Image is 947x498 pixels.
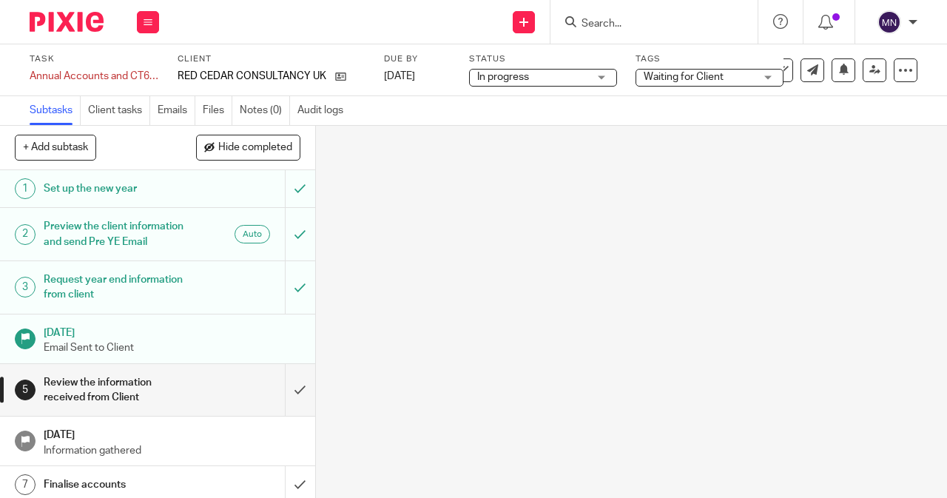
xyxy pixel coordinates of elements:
[44,424,300,443] h1: [DATE]
[580,18,713,31] input: Search
[30,96,81,125] a: Subtasks
[477,72,529,82] span: In progress
[158,96,195,125] a: Emails
[285,170,315,207] div: Mark as to do
[636,53,783,65] label: Tags
[15,380,36,400] div: 5
[235,225,270,243] div: Automated emails are sent as soon as the preceding subtask is completed.
[240,96,290,125] a: Notes (0)
[877,10,901,34] img: svg%3E
[285,364,315,417] div: Mark as done
[384,53,451,65] label: Due by
[285,261,315,314] div: Mark as to do
[832,58,855,82] button: Snooze task
[203,96,232,125] a: Files
[196,135,300,160] button: Hide completed
[335,71,346,82] i: Open client page
[15,178,36,199] div: 1
[297,96,351,125] a: Audit logs
[285,208,315,260] div: Can't undo an automated email
[30,69,159,84] div: Annual Accounts and CT600
[44,371,195,409] h1: Review the information received from Client
[44,322,300,340] h1: [DATE]
[44,340,300,355] p: Email Sent to Client
[384,71,415,81] span: [DATE]
[644,72,724,82] span: Waiting for Client
[44,269,195,306] h1: Request year end information from client
[44,443,300,458] p: Information gathered
[469,53,617,65] label: Status
[30,12,104,32] img: Pixie
[801,58,824,82] a: Send new email to RED CEDAR CONSULTANCY UK LTD
[178,69,328,84] p: RED CEDAR CONSULTANCY UK LTD
[44,474,195,496] h1: Finalise accounts
[15,224,36,245] div: 2
[15,474,36,495] div: 7
[218,142,292,154] span: Hide completed
[88,96,150,125] a: Client tasks
[44,178,195,200] h1: Set up the new year
[15,135,96,160] button: + Add subtask
[15,277,36,297] div: 3
[30,53,159,65] label: Task
[178,53,365,65] label: Client
[863,58,886,82] a: Reassign task
[44,215,195,253] h1: Preview the client information and send Pre YE Email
